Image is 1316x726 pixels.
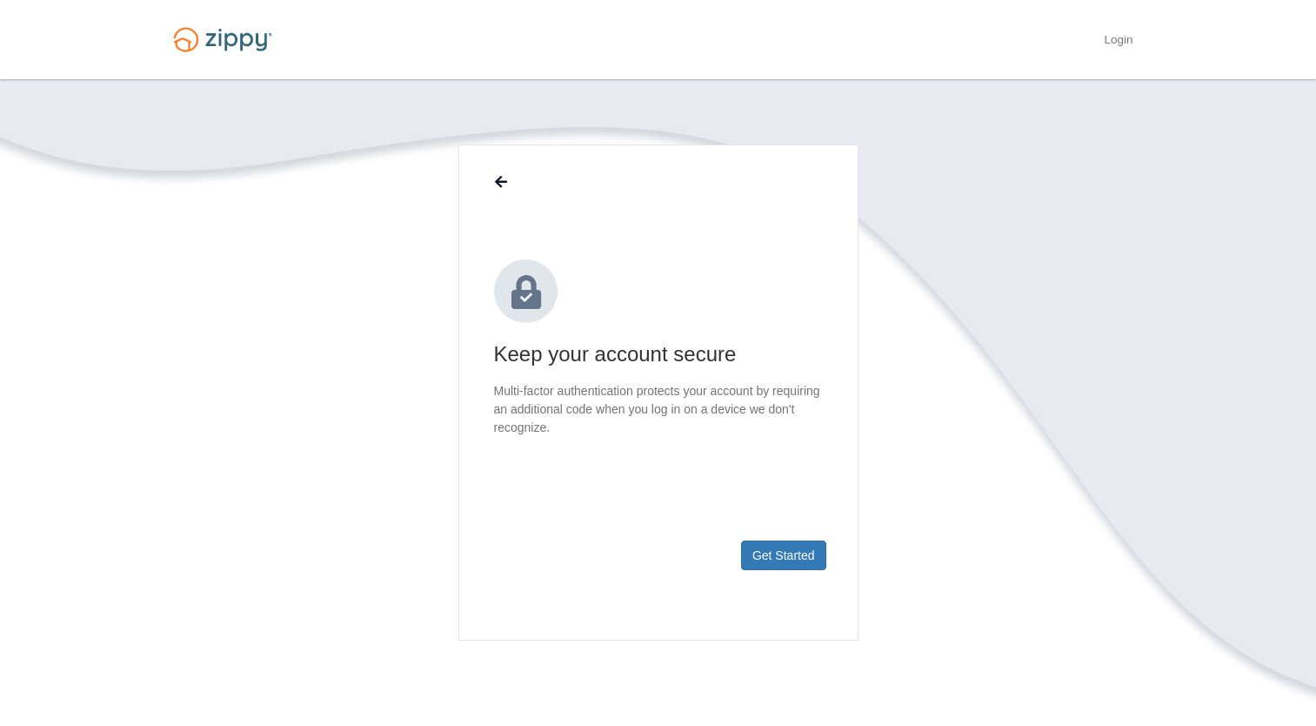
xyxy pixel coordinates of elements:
[494,382,823,437] p: Multi-factor authentication protects your account by requiring an additional code when you log in...
[494,340,823,368] h1: Keep your account secure
[741,541,826,570] button: Get Started
[163,19,283,60] img: Logo
[1104,33,1132,50] a: Login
